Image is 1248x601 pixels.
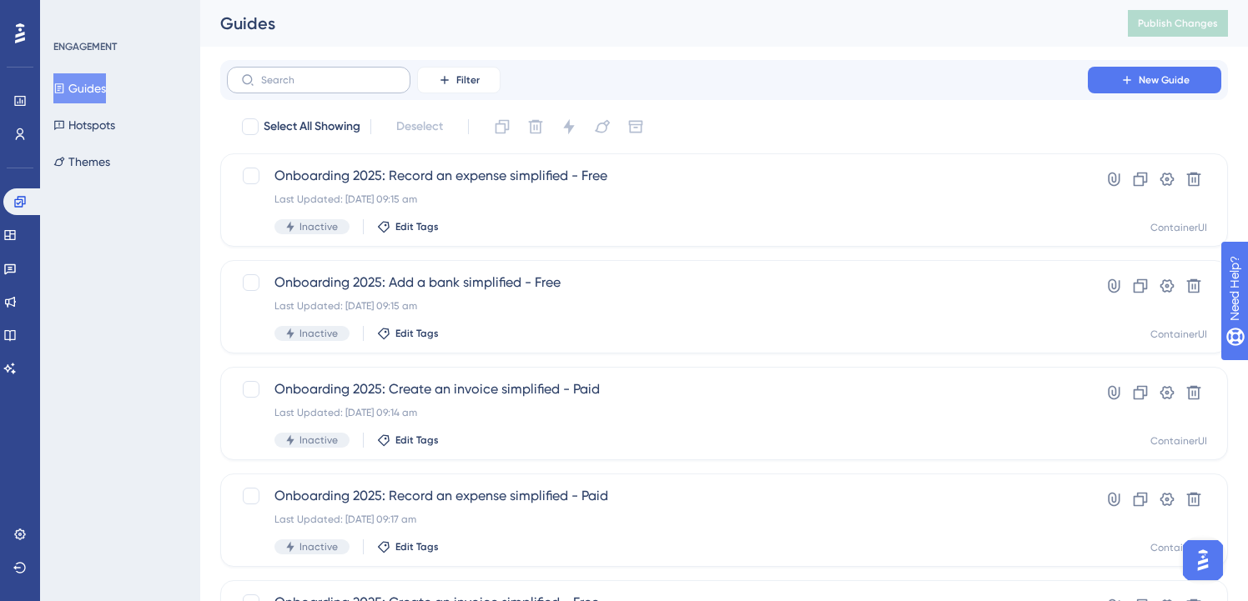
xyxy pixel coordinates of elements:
[1150,434,1207,448] div: ContainerUI
[1150,221,1207,234] div: ContainerUI
[274,379,1040,399] span: Onboarding 2025: Create an invoice simplified - Paid
[39,4,104,24] span: Need Help?
[274,193,1040,206] div: Last Updated: [DATE] 09:15 am
[53,110,115,140] button: Hotspots
[299,220,338,233] span: Inactive
[274,166,1040,186] span: Onboarding 2025: Record an expense simplified - Free
[1088,67,1221,93] button: New Guide
[299,327,338,340] span: Inactive
[395,327,439,340] span: Edit Tags
[261,74,396,86] input: Search
[1178,535,1228,585] iframe: UserGuiding AI Assistant Launcher
[274,273,1040,293] span: Onboarding 2025: Add a bank simplified - Free
[381,112,458,142] button: Deselect
[274,299,1040,313] div: Last Updated: [DATE] 09:15 am
[377,540,439,553] button: Edit Tags
[1139,73,1190,87] span: New Guide
[395,433,439,447] span: Edit Tags
[1150,328,1207,341] div: ContainerUI
[395,540,439,553] span: Edit Tags
[456,73,480,87] span: Filter
[274,406,1040,419] div: Last Updated: [DATE] 09:14 am
[377,220,439,233] button: Edit Tags
[395,220,439,233] span: Edit Tags
[396,117,443,137] span: Deselect
[299,433,338,447] span: Inactive
[377,327,439,340] button: Edit Tags
[274,513,1040,526] div: Last Updated: [DATE] 09:17 am
[1150,541,1207,554] div: ContainerUI
[264,117,360,137] span: Select All Showing
[1138,17,1218,30] span: Publish Changes
[53,73,106,103] button: Guides
[1128,10,1228,37] button: Publish Changes
[417,67,501,93] button: Filter
[299,540,338,553] span: Inactive
[53,40,117,53] div: ENGAGEMENT
[377,433,439,447] button: Edit Tags
[53,147,110,177] button: Themes
[274,486,1040,506] span: Onboarding 2025: Record an expense simplified - Paid
[220,12,1086,35] div: Guides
